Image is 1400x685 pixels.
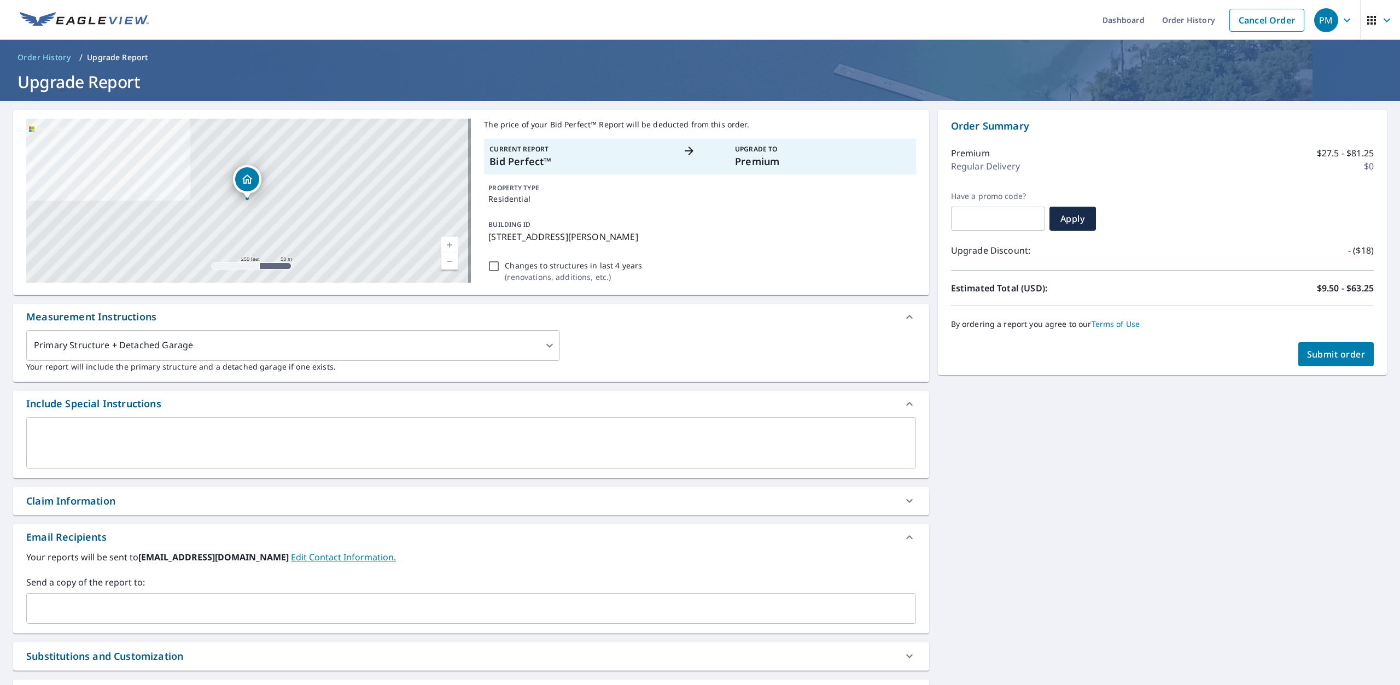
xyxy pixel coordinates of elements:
[489,144,665,154] p: Current Report
[951,282,1163,295] p: Estimated Total (USD):
[1049,207,1096,231] button: Apply
[26,309,156,324] div: Measurement Instructions
[13,49,1387,66] nav: breadcrumb
[489,154,665,169] p: Bid Perfect™
[441,253,458,270] a: Current Level 17, Zoom Out
[291,551,396,563] a: EditContactInfo
[26,396,161,411] div: Include Special Instructions
[735,154,911,169] p: Premium
[1058,213,1087,225] span: Apply
[488,230,911,243] p: [STREET_ADDRESS][PERSON_NAME]
[233,165,261,199] div: Dropped pin, building 1, Residential property, 1684 S Newman Rd Lake Orion, MI 48362
[505,271,642,283] p: ( renovations, additions, etc. )
[1314,8,1338,32] div: PM
[26,530,107,545] div: Email Recipients
[1317,147,1374,160] p: $27.5 - $81.25
[26,576,916,589] label: Send a copy of the report to:
[13,524,929,551] div: Email Recipients
[26,494,115,508] div: Claim Information
[1229,9,1304,32] a: Cancel Order
[79,51,83,64] li: /
[13,71,1387,93] h1: Upgrade Report
[951,244,1163,257] p: Upgrade Discount:
[13,391,929,417] div: Include Special Instructions
[488,220,530,229] p: BUILDING ID
[26,649,183,664] div: Substitutions and Customization
[951,191,1045,201] label: Have a promo code?
[13,49,75,66] a: Order History
[951,160,1020,173] p: Regular Delivery
[1364,160,1374,173] p: $0
[488,183,911,193] p: PROPERTY TYPE
[1307,348,1366,360] span: Submit order
[951,119,1374,133] p: Order Summary
[1348,244,1374,257] p: - ($18)
[26,551,916,564] label: Your reports will be sent to
[1317,282,1374,295] p: $9.50 - $63.25
[13,642,929,670] div: Substitutions and Customization
[951,147,990,160] p: Premium
[20,12,149,28] img: EV Logo
[1298,342,1374,366] button: Submit order
[735,144,911,154] p: Upgrade To
[26,361,916,372] p: Your report will include the primary structure and a detached garage if one exists.
[13,487,929,515] div: Claim Information
[87,52,148,63] p: Upgrade Report
[138,551,291,563] b: [EMAIL_ADDRESS][DOMAIN_NAME]
[1092,319,1140,329] a: Terms of Use
[441,237,458,253] a: Current Level 17, Zoom In
[951,319,1374,329] p: By ordering a report you agree to our
[26,330,560,361] div: Primary Structure + Detached Garage
[484,119,915,130] p: The price of your Bid Perfect™ Report will be deducted from this order.
[17,52,71,63] span: Order History
[13,304,929,330] div: Measurement Instructions
[488,193,911,204] p: Residential
[505,260,642,271] p: Changes to structures in last 4 years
